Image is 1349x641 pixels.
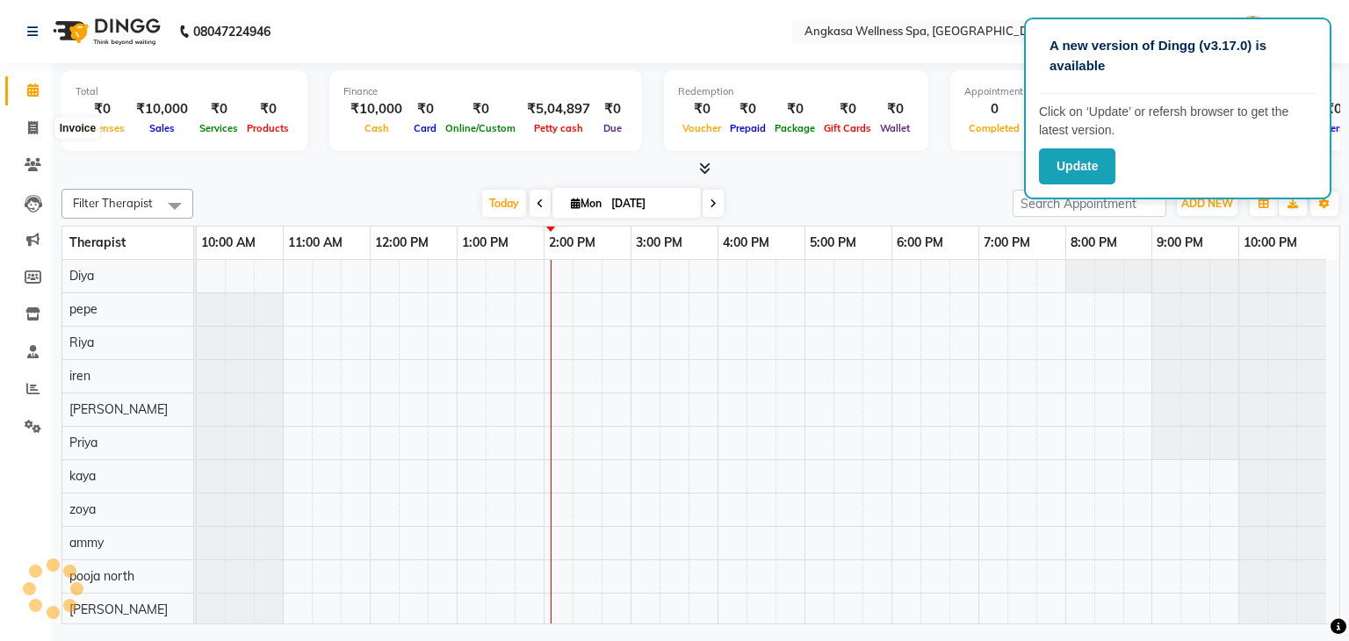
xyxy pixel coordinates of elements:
[566,197,606,210] span: Mon
[441,99,520,119] div: ₹0
[964,122,1024,134] span: Completed
[69,335,94,350] span: Riya
[343,99,409,119] div: ₹10,000
[193,7,271,56] b: 08047224946
[819,99,876,119] div: ₹0
[69,501,96,517] span: zoya
[482,190,526,217] span: Today
[606,191,694,217] input: 2025-09-01
[242,99,293,119] div: ₹0
[69,301,97,317] span: pepe
[69,535,104,551] span: ammy
[69,268,94,284] span: Diya
[964,99,1024,119] div: 0
[145,122,179,134] span: Sales
[1039,148,1115,184] button: Update
[73,196,153,210] span: Filter Therapist
[284,230,347,256] a: 11:00 AM
[1152,230,1208,256] a: 9:00 PM
[76,99,129,119] div: ₹0
[1066,230,1122,256] a: 8:00 PM
[678,84,914,99] div: Redemption
[195,99,242,119] div: ₹0
[76,84,293,99] div: Total
[1239,230,1302,256] a: 10:00 PM
[770,99,819,119] div: ₹0
[69,368,90,384] span: iren
[631,230,687,256] a: 3:00 PM
[69,468,96,484] span: kaya
[725,99,770,119] div: ₹0
[678,122,725,134] span: Voucher
[520,99,597,119] div: ₹5,04,897
[69,435,97,450] span: Priya
[371,230,433,256] a: 12:00 PM
[1039,103,1317,140] p: Click on ‘Update’ or refersh browser to get the latest version.
[597,99,628,119] div: ₹0
[599,122,626,134] span: Due
[819,122,876,134] span: Gift Cards
[458,230,513,256] a: 1:00 PM
[530,122,588,134] span: Petty cash
[1237,16,1268,47] img: Admin
[55,118,100,139] div: Invoice
[69,601,168,617] span: [PERSON_NAME]
[1013,190,1166,217] input: Search Appointment
[979,230,1035,256] a: 7:00 PM
[718,230,774,256] a: 4:00 PM
[409,99,441,119] div: ₹0
[1050,36,1306,76] p: A new version of Dingg (v3.17.0) is available
[360,122,393,134] span: Cash
[805,230,861,256] a: 5:00 PM
[69,234,126,250] span: Therapist
[545,230,600,256] a: 2:00 PM
[964,84,1182,99] div: Appointment
[409,122,441,134] span: Card
[1177,191,1237,216] button: ADD NEW
[242,122,293,134] span: Products
[343,84,628,99] div: Finance
[678,99,725,119] div: ₹0
[129,99,195,119] div: ₹10,000
[876,99,914,119] div: ₹0
[725,122,770,134] span: Prepaid
[197,230,260,256] a: 10:00 AM
[69,401,168,417] span: [PERSON_NAME]
[892,230,948,256] a: 6:00 PM
[876,122,914,134] span: Wallet
[770,122,819,134] span: Package
[441,122,520,134] span: Online/Custom
[195,122,242,134] span: Services
[69,568,134,584] span: pooja north
[45,7,165,56] img: logo
[1181,197,1233,210] span: ADD NEW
